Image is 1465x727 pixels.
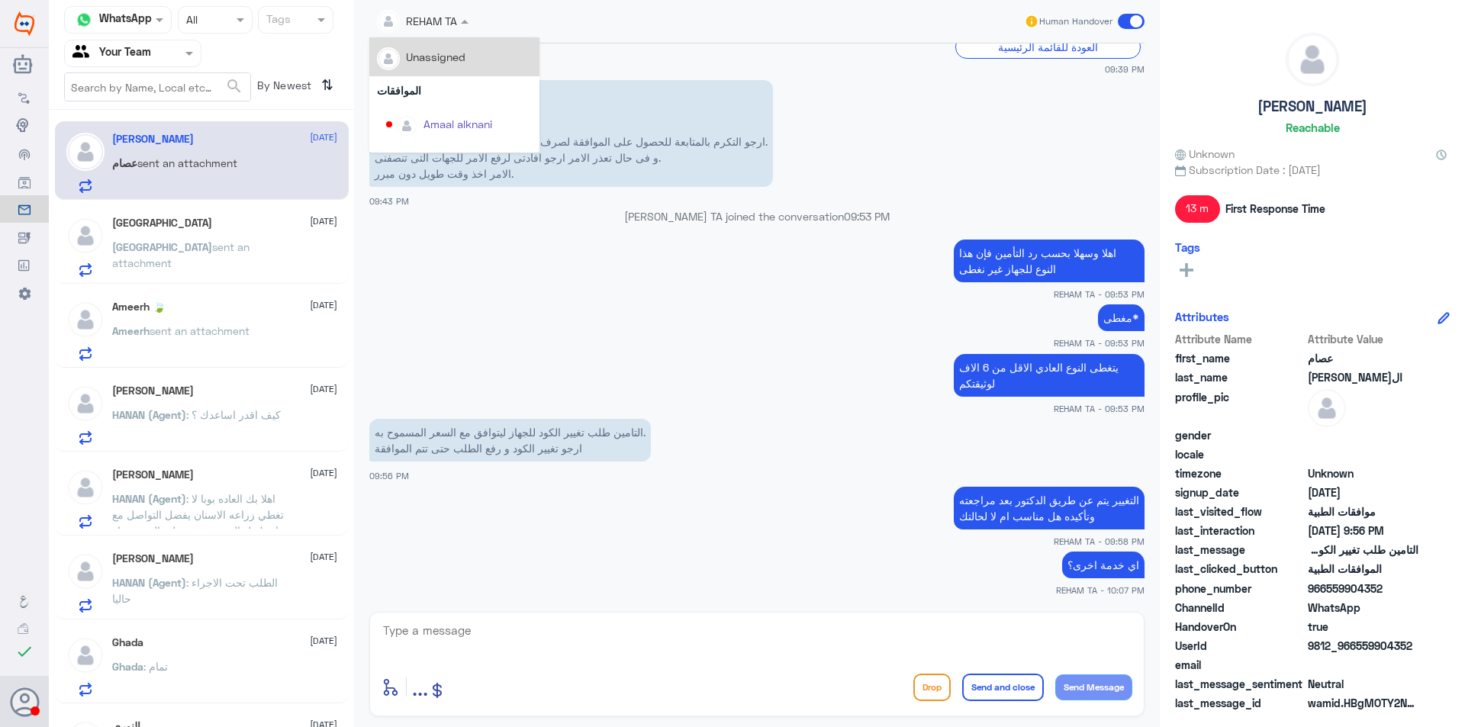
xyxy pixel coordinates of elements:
[1175,581,1305,597] span: phone_number
[112,576,278,605] span: : الطلب تحت الاجراء حاليا
[1308,427,1418,443] span: null
[1257,98,1367,115] h5: [PERSON_NAME]
[66,217,105,255] img: defaultAdmin.png
[913,674,951,701] button: Drop
[72,8,95,31] img: whatsapp.png
[1175,503,1305,520] span: last_visited_flow
[1056,584,1145,597] span: REHAM TA - 10:07 PM
[1308,484,1418,500] span: 2025-03-12T10:38:20.326Z
[143,660,168,673] span: : تمام
[264,11,291,31] div: Tags
[72,42,95,65] img: yourTeam.svg
[397,116,417,136] img: defaultAdmin.png
[1308,331,1418,347] span: Attribute Value
[1054,336,1145,349] span: REHAM TA - 09:53 PM
[1308,657,1418,673] span: null
[1175,676,1305,692] span: last_message_sentiment
[954,240,1145,282] p: 1/9/2025, 9:53 PM
[65,73,250,101] input: Search by Name, Local etc…
[1175,638,1305,654] span: UserId
[1308,695,1418,711] span: wamid.HBgMOTY2NTU5OTA0MzUyFQIAEhggNDZDQTk2RkU2M0U0REJBNkRCNzcxRUNDMUIzQTVFQjUA
[1286,121,1340,134] h6: Reachable
[1308,465,1418,481] span: Unknown
[962,674,1044,701] button: Send and close
[1098,304,1145,331] p: 1/9/2025, 9:53 PM
[186,408,281,421] span: : كيف اقدر اساعدك ؟
[150,324,250,337] span: sent an attachment
[1308,638,1418,654] span: 9812_966559904352
[1308,523,1418,539] span: 2025-09-01T18:56:25.719Z
[112,156,137,169] span: عصام
[1175,523,1305,539] span: last_interaction
[66,301,105,339] img: defaultAdmin.png
[1039,14,1112,28] span: Human Handover
[1308,581,1418,597] span: 966559904352
[310,130,337,144] span: [DATE]
[112,492,186,505] span: HANAN (Agent)
[112,384,194,397] h5: Abdullah Alshaer
[1175,484,1305,500] span: signup_date
[310,214,337,228] span: [DATE]
[1308,503,1418,520] span: موافقات الطبية
[406,49,465,65] div: Unassigned
[1175,310,1229,323] h6: Attributes
[369,419,651,462] p: 1/9/2025, 9:56 PM
[1175,657,1305,673] span: email
[1175,465,1305,481] span: timezone
[955,35,1141,59] div: العودة للقائمة الرئيسية
[1175,389,1305,424] span: profile_pic
[225,77,243,95] span: search
[844,210,890,223] span: 09:53 PM
[1175,369,1305,385] span: last_name
[112,217,212,230] h5: Turki
[1308,446,1418,462] span: null
[1054,288,1145,301] span: REHAM TA - 09:53 PM
[137,156,237,169] span: sent an attachment
[1308,676,1418,692] span: 0
[112,492,284,553] span: : اهلا بك العاده بوبا لا تغطي زراعه الاسنان يفضل التواصل مع تامينك ل التحقق من تغطيه الخدمه بناء ...
[112,660,143,673] span: Ghada
[1308,389,1346,427] img: defaultAdmin.png
[1308,542,1418,558] span: التامين طلب تغيير الكود للجهاز ليتوافق مع السعر المسموح به. ارجو تغيير الكود و رفع الطلب حتى تتم ...
[310,550,337,564] span: [DATE]
[378,49,398,69] img: defaultAdmin.png
[423,116,492,132] div: Amaal alknani
[1308,561,1418,577] span: الموافقات الطبية
[1286,34,1338,85] img: defaultAdmin.png
[112,576,186,589] span: HANAN (Agent)
[1054,402,1145,415] span: REHAM TA - 09:53 PM
[10,687,39,716] button: Avatar
[225,74,243,99] button: search
[310,382,337,396] span: [DATE]
[1308,600,1418,616] span: 2
[1054,535,1145,548] span: REHAM TA - 09:58 PM
[321,72,333,98] i: ⇅
[1308,350,1418,366] span: عصام
[112,301,166,314] h5: Ameerh 🍃
[1308,369,1418,385] span: الدين عبد المطلب
[1062,552,1145,578] p: 1/9/2025, 10:07 PM
[1175,427,1305,443] span: gender
[1175,542,1305,558] span: last_message
[66,468,105,507] img: defaultAdmin.png
[1225,201,1325,217] span: First Response Time
[15,642,34,661] i: check
[1105,63,1145,76] span: 09:39 PM
[1175,146,1235,162] span: Unknown
[310,298,337,312] span: [DATE]
[412,670,428,704] button: ...
[1175,240,1200,254] h6: Tags
[1175,162,1450,178] span: Subscription Date : [DATE]
[112,133,194,146] h5: عصام الدين عبد المطلب
[112,636,143,649] h5: Ghada
[412,673,428,700] span: ...
[1055,674,1132,700] button: Send Message
[1175,561,1305,577] span: last_clicked_button
[66,552,105,590] img: defaultAdmin.png
[369,80,773,187] p: 1/9/2025, 9:43 PM
[1175,350,1305,366] span: first_name
[369,76,539,105] div: الموافقات
[66,636,105,674] img: defaultAdmin.png
[1175,331,1305,347] span: Attribute Name
[1175,446,1305,462] span: locale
